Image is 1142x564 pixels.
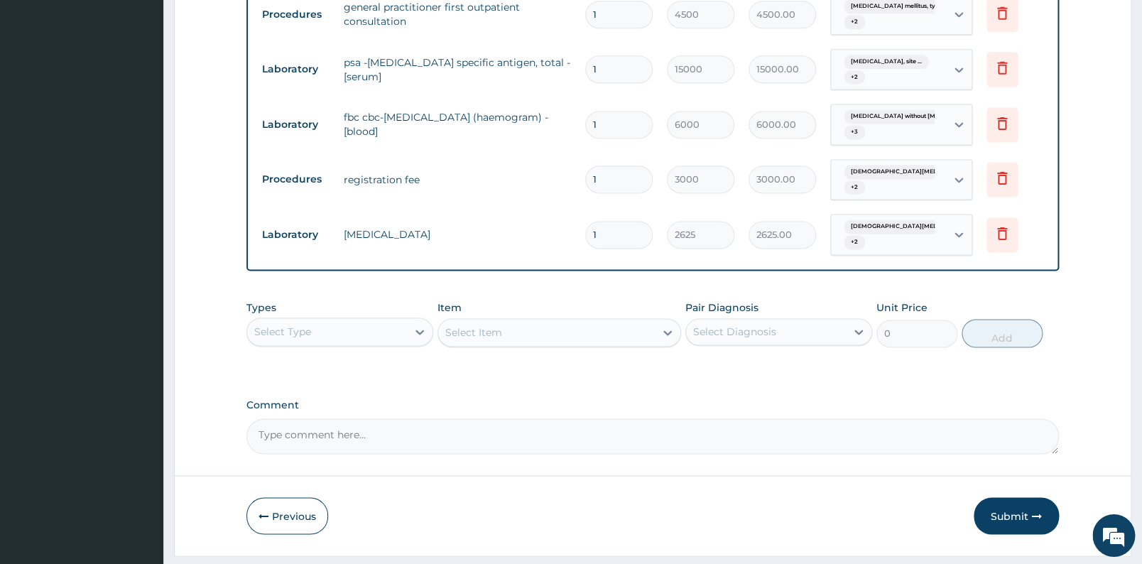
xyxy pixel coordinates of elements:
span: + 2 [844,71,865,85]
td: [MEDICAL_DATA] [337,221,578,249]
textarea: Type your message and hit 'Enter' [7,388,271,438]
td: Laboratory [255,222,337,249]
img: d_794563401_company_1708531726252_794563401 [26,71,58,107]
td: Laboratory [255,112,337,139]
div: Minimize live chat window [233,7,267,41]
td: Procedures [255,2,337,28]
div: Chat with us now [74,80,239,98]
span: + 2 [844,236,865,250]
td: Laboratory [255,57,337,83]
span: + 2 [844,181,865,195]
button: Previous [246,498,328,535]
td: Procedures [255,167,337,193]
span: [DEMOGRAPHIC_DATA][MEDICAL_DATA] [844,166,981,180]
div: Select Diagnosis [693,325,776,340]
span: We're online! [82,179,196,322]
label: Unit Price [876,301,928,315]
span: [MEDICAL_DATA] without [MEDICAL_DATA] [844,110,987,124]
label: Types [246,303,276,315]
span: [MEDICAL_DATA], site ... [844,55,929,70]
div: Select Type [254,325,311,340]
td: registration fee [337,166,578,195]
label: Comment [246,399,1059,411]
span: + 3 [844,126,865,140]
button: Add [962,320,1043,348]
span: + 2 [844,16,865,30]
label: Item [437,301,462,315]
span: [DEMOGRAPHIC_DATA][MEDICAL_DATA] [844,220,981,234]
td: fbc cbc-[MEDICAL_DATA] (haemogram) - [blood] [337,104,578,146]
button: Submit [974,498,1059,535]
label: Pair Diagnosis [685,301,758,315]
td: psa -[MEDICAL_DATA] specific antigen, total - [serum] [337,49,578,92]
